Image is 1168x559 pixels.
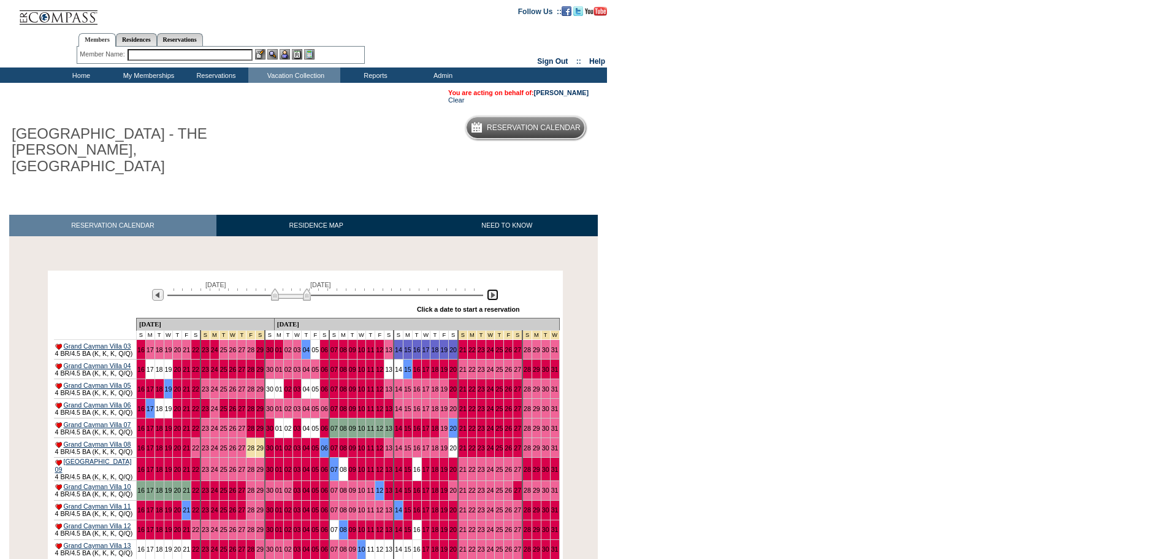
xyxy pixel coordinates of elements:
[266,405,273,412] a: 30
[311,366,319,373] a: 05
[542,346,549,353] a: 30
[156,405,163,412] a: 18
[183,346,190,353] a: 21
[330,405,338,412] a: 07
[174,366,181,373] a: 20
[321,425,328,432] a: 06
[284,385,292,393] a: 02
[211,444,218,452] a: 24
[340,425,347,432] a: 08
[395,366,402,373] a: 14
[156,366,163,373] a: 18
[551,346,559,353] a: 31
[349,366,356,373] a: 09
[302,346,310,353] a: 04
[116,33,157,46] a: Residences
[478,366,485,373] a: 23
[302,405,310,412] a: 04
[192,425,199,432] a: 22
[220,444,227,452] a: 25
[165,366,172,373] a: 19
[573,6,583,16] img: Follow us on Twitter
[404,366,411,373] a: 15
[311,444,319,452] a: 05
[367,385,374,393] a: 11
[376,425,383,432] a: 12
[294,346,301,353] a: 03
[247,385,254,393] a: 28
[266,444,273,452] a: 30
[55,383,62,389] img: favorite
[367,366,374,373] a: 11
[385,425,392,432] a: 13
[524,366,531,373] a: 28
[367,346,374,353] a: 11
[431,405,438,412] a: 18
[562,6,571,16] img: Become our fan on Facebook
[302,366,310,373] a: 04
[294,444,301,452] a: 03
[495,385,503,393] a: 25
[514,425,521,432] a: 27
[358,346,365,353] a: 10
[156,425,163,432] a: 18
[340,385,347,393] a: 08
[165,346,172,353] a: 19
[573,7,583,14] a: Follow us on Twitter
[505,405,512,412] a: 26
[495,346,503,353] a: 25
[440,405,448,412] a: 19
[385,346,392,353] a: 13
[533,346,540,353] a: 29
[238,405,245,412] a: 27
[487,425,494,432] a: 24
[468,346,476,353] a: 22
[514,346,521,353] a: 27
[514,405,521,412] a: 27
[147,405,154,412] a: 17
[487,289,498,301] img: Next
[533,366,540,373] a: 29
[422,405,430,412] a: 17
[137,425,145,432] a: 16
[376,366,383,373] a: 12
[211,385,218,393] a: 24
[349,346,356,353] a: 09
[220,366,227,373] a: 25
[247,346,254,353] a: 28
[422,425,430,432] a: 17
[321,444,328,452] a: 06
[247,366,254,373] a: 28
[9,215,216,236] a: RESERVATION CALENDAR
[468,425,476,432] a: 22
[533,405,540,412] a: 29
[524,405,531,412] a: 28
[294,405,301,412] a: 03
[275,444,283,452] a: 01
[192,366,199,373] a: 22
[137,444,145,452] a: 16
[55,422,62,428] img: favorite
[238,346,245,353] a: 27
[174,385,181,393] a: 20
[174,444,181,452] a: 20
[551,425,559,432] a: 31
[275,405,283,412] a: 01
[416,215,598,236] a: NEED TO KNOW
[266,366,273,373] a: 30
[534,89,589,96] a: [PERSON_NAME]
[330,346,338,353] a: 07
[220,405,227,412] a: 25
[404,346,411,353] a: 15
[256,444,264,452] a: 29
[349,444,356,452] a: 09
[183,405,190,412] a: 21
[55,442,62,448] img: favorite
[358,425,365,432] a: 10
[449,385,457,393] a: 20
[238,444,245,452] a: 27
[330,444,338,452] a: 07
[478,425,485,432] a: 23
[349,425,356,432] a: 09
[63,382,131,389] a: Grand Cayman Villa 05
